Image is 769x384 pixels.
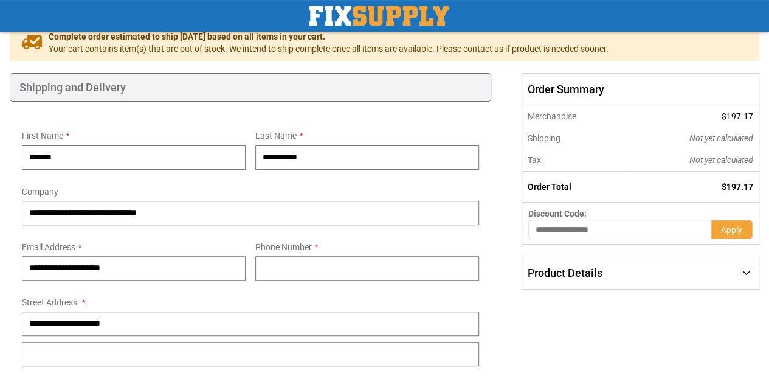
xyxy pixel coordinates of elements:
[49,30,609,43] span: Complete order estimated to ship [DATE] based on all items in your cart.
[721,225,742,235] span: Apply
[22,131,63,141] span: First Name
[689,155,753,165] span: Not yet calculated
[528,209,587,218] span: Discount Code:
[522,73,759,106] span: Order Summary
[22,298,77,307] span: Street Address
[528,133,560,143] span: Shipping
[722,111,753,121] span: $197.17
[522,149,627,172] th: Tax
[689,133,753,143] span: Not yet calculated
[10,73,491,102] div: Shipping and Delivery
[22,187,58,197] span: Company
[309,6,449,26] img: Fix Industrial Supply
[528,182,571,192] strong: Order Total
[255,131,297,141] span: Last Name
[309,6,449,26] a: store logo
[722,182,753,192] span: $197.17
[528,267,602,279] span: Product Details
[49,43,609,55] span: Your cart contains item(s) that are out of stock. We intend to ship complete once all items are a...
[711,220,753,239] button: Apply
[255,242,312,252] span: Phone Number
[522,105,627,127] th: Merchandise
[22,242,75,252] span: Email Address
